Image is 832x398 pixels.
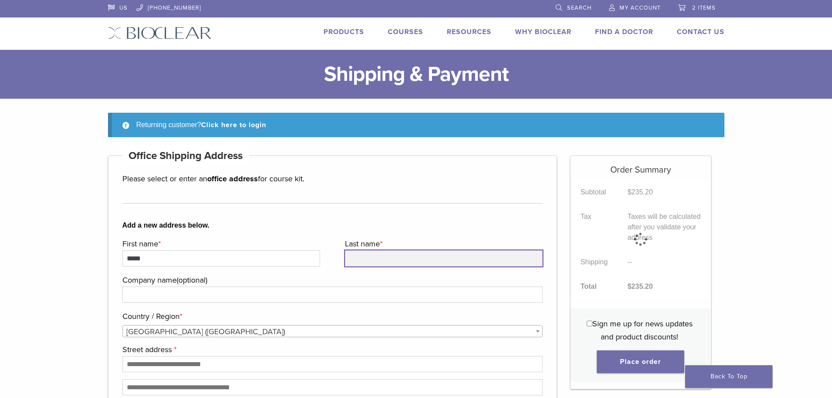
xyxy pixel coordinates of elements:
span: Country / Region [122,325,543,337]
span: Search [567,4,592,11]
span: My Account [620,4,661,11]
label: Street address [122,343,541,356]
label: Country / Region [122,310,541,323]
label: Last name [345,237,540,250]
h4: Office Shipping Address [122,145,249,166]
div: Returning customer? [108,113,724,137]
h5: Order Summary [571,156,711,175]
button: Place order [597,350,684,373]
p: Please select or enter an for course kit. [122,172,543,185]
span: United States (US) [123,325,543,338]
b: Add a new address below. [122,220,543,231]
input: Sign me up for news updates and product discounts! [587,321,592,326]
a: Resources [447,28,491,36]
a: Why Bioclear [515,28,571,36]
a: Click here to login [201,121,266,129]
label: Company name [122,273,541,287]
span: Sign me up for news updates and product discounts! [592,319,693,342]
a: Courses [388,28,423,36]
a: Back To Top [685,365,773,388]
label: First name [122,237,318,250]
span: 2 items [692,4,716,11]
img: Bioclear [108,27,212,39]
a: Contact Us [677,28,724,36]
a: Find A Doctor [595,28,653,36]
span: (optional) [177,275,207,285]
strong: office address [207,174,258,183]
a: Products [324,28,364,36]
